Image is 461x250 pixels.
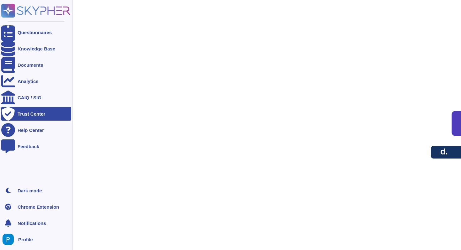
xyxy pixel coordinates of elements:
[18,95,41,100] div: CAIQ / SIG
[18,128,44,133] div: Help Center
[1,74,71,88] a: Analytics
[18,205,59,209] div: Chrome Extension
[3,234,14,245] img: user
[18,112,45,116] div: Trust Center
[18,237,33,242] span: Profile
[18,79,39,84] div: Analytics
[1,200,71,214] a: Chrome Extension
[1,58,71,72] a: Documents
[1,139,71,153] a: Feedback
[1,123,71,137] a: Help Center
[1,42,71,55] a: Knowledge Base
[18,63,43,67] div: Documents
[18,30,52,35] div: Questionnaires
[1,25,71,39] a: Questionnaires
[1,107,71,121] a: Trust Center
[1,232,18,246] button: user
[18,46,55,51] div: Knowledge Base
[18,144,39,149] div: Feedback
[18,221,46,226] span: Notifications
[1,91,71,104] a: CAIQ / SIG
[18,188,42,193] div: Dark mode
